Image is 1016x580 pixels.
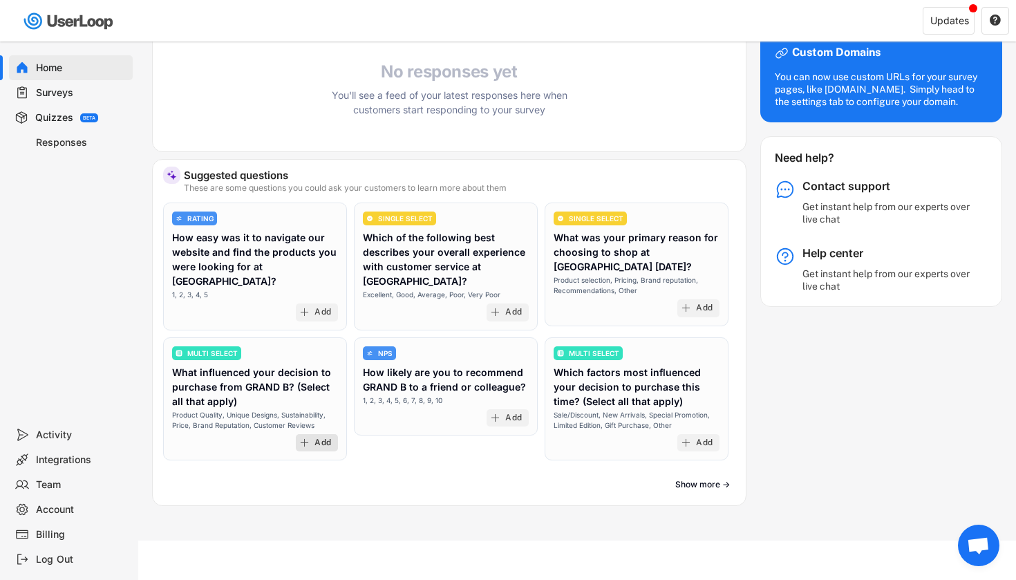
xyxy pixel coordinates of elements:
img: CircleTickMinorWhite.svg [557,215,564,222]
div: SINGLE SELECT [378,215,433,222]
div: Product selection, Pricing, Brand reputation, Recommendations, Other [554,275,719,296]
img: CircleTickMinorWhite.svg [366,215,373,222]
div: Excellent, Good, Average, Poor, Very Poor [363,290,500,300]
div: Get instant help from our experts over live chat [802,200,975,225]
div: Product Quality, Unique Designs, Sustainability, Price, Brand Reputation, Customer Reviews [172,410,338,431]
img: AdjustIcon.svg [176,215,182,222]
div: Get instant help from our experts over live chat [802,268,975,292]
div: What influenced your decision to purchase from GRAND B? (Select all that apply) [172,365,338,409]
img: userloop-logo-01.svg [21,7,118,35]
div: Team [36,478,127,492]
div: Add [696,438,713,449]
div: NPS [378,350,393,357]
div: Activity [36,429,127,442]
div: Custom Domains [792,46,881,60]
div: Sale/Discount, New Arrivals, Special Promotion, Limited Edition, Gift Purchase, Other [554,410,719,431]
div: These are some questions you could ask your customers to learn more about them [184,184,735,192]
div: MULTI SELECT [187,350,238,357]
div: Responses [36,136,127,149]
div: Which factors most influenced your decision to purchase this time? (Select all that apply) [554,365,719,409]
div: Add [696,303,713,314]
text:  [990,14,1001,26]
img: ListMajor.svg [176,350,182,357]
div: Surveys [36,86,127,100]
div: Help center [802,246,975,261]
div: 1, 2, 3, 4, 5 [172,290,208,300]
div: Need help? [775,151,871,165]
div: Contact support [802,179,975,194]
img: MagicMajor%20%28Purple%29.svg [167,170,177,180]
div: Add [505,307,522,318]
div: Ouvrir le chat [958,525,999,566]
div: Add [505,413,522,424]
img: ListMajor.svg [557,350,564,357]
div: MULTI SELECT [569,350,619,357]
div: SINGLE SELECT [569,215,623,222]
div: How easy was it to navigate our website and find the products you were looking for at [GEOGRAPHIC... [172,230,338,288]
div: BETA [83,115,95,120]
div: Quizzes [35,111,73,124]
div: Integrations [36,453,127,467]
div: Add [314,307,331,318]
div: How likely are you to recommend GRAND B to a friend or colleague? [363,365,529,394]
div: 1, 2, 3, 4, 5, 6, 7, 8, 9, 10 [363,395,442,406]
div: Which of the following best describes your overall experience with customer service at [GEOGRAPHI... [363,230,529,288]
div: Updates [930,16,969,26]
div: Add [314,438,331,449]
h4: No responses yet [325,62,574,82]
div: What was your primary reason for choosing to shop at [GEOGRAPHIC_DATA] [DATE]? [554,230,719,274]
div: Account [36,503,127,516]
div: Log Out [36,553,127,566]
div: Billing [36,528,127,541]
div: RATING [187,215,214,222]
img: AdjustIcon.svg [366,350,373,357]
div: You'll see a feed of your latest responses here when customers start responding to your survey [325,88,574,117]
div: Suggested questions [184,170,735,180]
button:  [989,15,1001,27]
button: Show more → [670,474,735,495]
div: You can now use custom URLs for your survey pages, like [DOMAIN_NAME]. Simply head to the setting... [775,71,988,109]
div: Home [36,62,127,75]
